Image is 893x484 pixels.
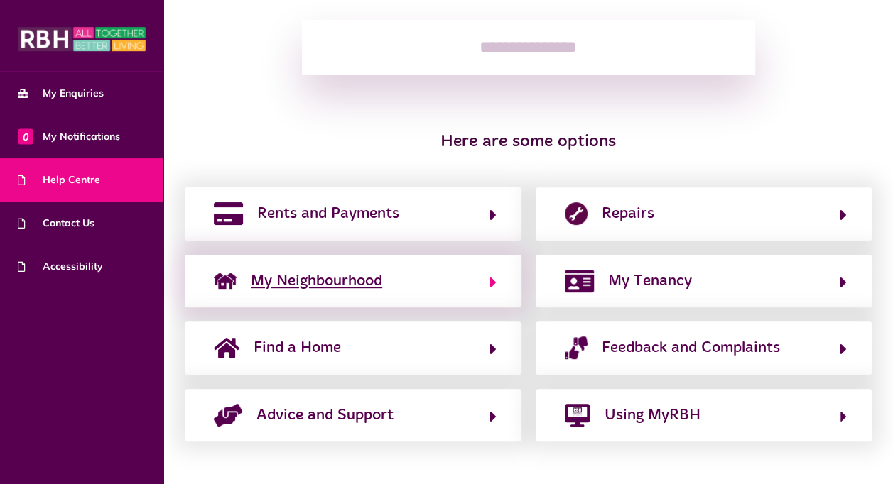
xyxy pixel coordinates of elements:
img: advice-support-1.png [214,404,242,427]
button: Advice and Support [210,403,497,427]
span: Accessibility [18,259,103,274]
span: My Tenancy [608,270,692,292]
span: Advice and Support [256,404,394,427]
h3: Here are some options [243,132,813,153]
span: My Enquiries [18,86,104,101]
button: My Neighbourhood [210,269,497,293]
button: Using MyRBH [561,403,848,427]
img: my-tenancy.png [565,270,594,292]
span: Rents and Payments [257,202,399,225]
button: Rents and Payments [210,202,497,226]
button: Feedback and Complaints [561,336,848,360]
img: complaints.png [565,336,588,359]
button: Repairs [561,202,848,226]
img: desktop-solid.png [565,404,590,427]
span: Contact Us [18,216,94,231]
img: report-repair.png [565,202,588,225]
img: neighborhood.png [214,270,237,292]
span: Using MyRBH [604,404,700,427]
img: MyRBH [18,25,146,53]
span: Help Centre [18,172,100,187]
span: My Neighbourhood [251,270,382,292]
img: home-solid.svg [214,336,239,359]
button: Find a Home [210,336,497,360]
img: rents-payments.png [214,202,243,225]
button: My Tenancy [561,269,848,293]
span: Repairs [602,202,654,225]
span: Feedback and Complaints [602,336,780,359]
span: My Notifications [18,129,120,144]
span: Find a Home [254,336,341,359]
span: 0 [18,128,33,144]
